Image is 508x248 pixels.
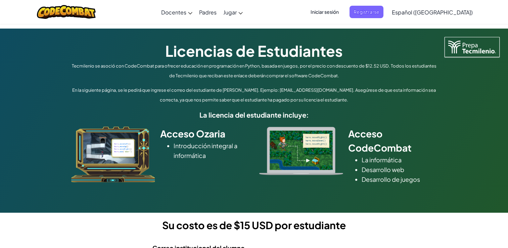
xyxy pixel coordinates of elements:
[307,6,343,18] button: Iniciar sesión
[348,127,437,155] h2: Acceso CodeCombat
[392,9,473,16] span: Español ([GEOGRAPHIC_DATA])
[174,141,249,160] li: Introducción integral a informática
[161,9,186,16] span: Docentes
[160,127,249,141] h2: Acceso Ozaria
[70,61,439,81] p: Tecmilenio se asoció con CodeCombat para ofrecer educación en programación en Python, basada en j...
[71,127,155,182] img: ozaria_acodus.png
[362,165,437,174] li: Desarrollo web
[362,174,437,184] li: Desarrollo de juegos
[220,3,246,21] a: Jugar
[362,155,437,165] li: La informática
[196,3,220,21] a: Padres
[259,127,343,175] img: type_real_code.png
[158,3,196,21] a: Docentes
[70,85,439,105] p: En la siguiente página, se le pedirá que ingrese el correo del estudiante de [PERSON_NAME]. Ejemp...
[350,6,383,18] button: Registrarse
[445,37,500,57] img: Tecmilenio logo
[388,3,476,21] a: Español ([GEOGRAPHIC_DATA])
[223,9,237,16] span: Jugar
[37,5,96,19] img: CodeCombat logo
[70,110,439,120] h5: La licencia del estudiante incluye:
[70,40,439,61] h1: Licencias de Estudiantes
